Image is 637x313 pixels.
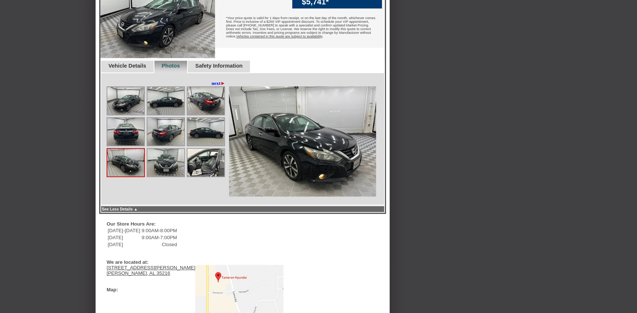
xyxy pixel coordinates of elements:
img: Image.aspx [187,149,224,176]
span: ► [221,80,225,86]
div: *Your price quote is valid for 1 days from receipt, or on the last day of the month, whichever co... [215,11,384,46]
u: Vehicles contained in this quote are subject to availability [236,35,322,38]
img: Image.aspx [107,149,144,176]
img: Image.aspx [107,118,144,145]
div: Our Store Hours Are: [107,221,280,227]
a: [STREET_ADDRESS][PERSON_NAME][PERSON_NAME], AL 35216 [107,265,195,276]
a: next► [211,80,225,86]
img: Image.aspx [107,87,144,115]
div: Map: [107,287,118,292]
td: 9:00AM-8:00PM [141,227,177,234]
img: Image.aspx [187,87,224,115]
a: See Less Details ▲ [102,207,138,211]
img: Image.aspx [187,118,224,145]
td: Closed [141,241,177,248]
a: Safety Information [195,63,243,69]
td: [DATE]-[DATE] [107,227,140,234]
td: [DATE] [107,234,140,241]
a: Vehicle Details [108,63,146,69]
img: Image.aspx [229,86,376,197]
td: 9:00AM-7:00PM [141,234,177,241]
div: We are located at: [107,259,280,265]
td: [DATE] [107,241,140,248]
a: Photos [162,63,180,69]
img: Image.aspx [147,118,184,145]
img: Image.aspx [147,149,184,176]
img: Image.aspx [147,87,184,115]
